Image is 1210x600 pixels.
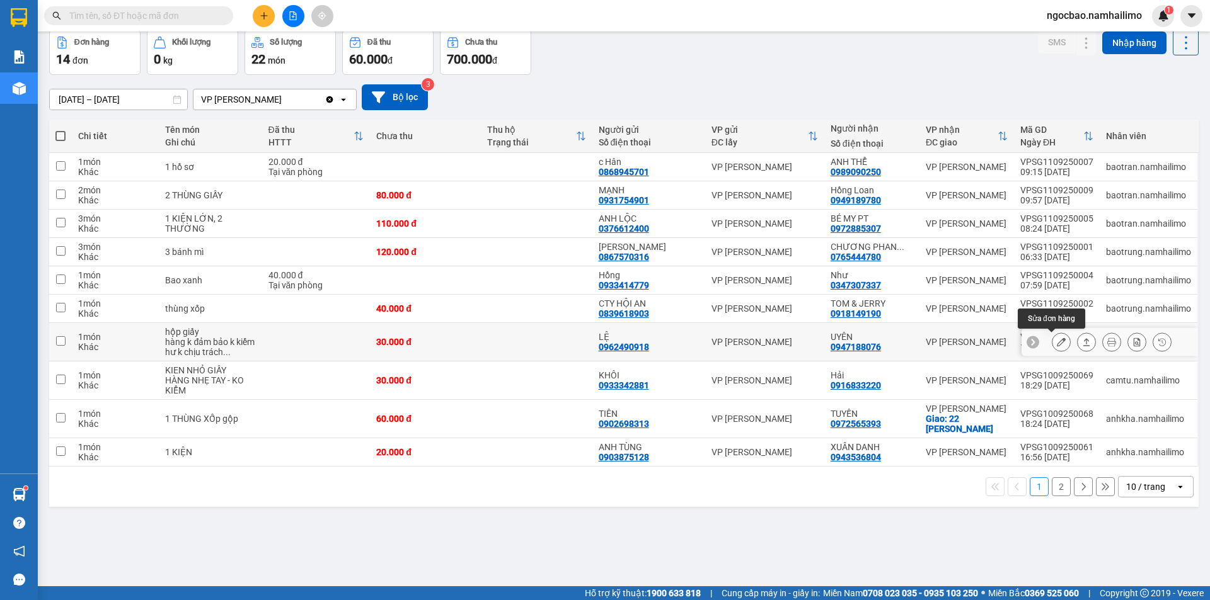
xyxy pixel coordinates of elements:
[376,131,475,141] div: Chưa thu
[831,242,913,252] div: CHƯƠNG PHAN THIẾT
[926,218,1008,229] div: VP [PERSON_NAME]
[78,452,153,462] div: Khác
[712,190,818,200] div: VP [PERSON_NAME]
[1018,308,1085,329] div: Sửa đơn hàng
[599,419,649,429] div: 0902698313
[11,8,27,27] img: logo-vxr
[981,591,985,596] span: ⚪️
[78,332,153,342] div: 1 món
[362,84,428,110] button: Bộ lọc
[13,517,25,529] span: question-circle
[165,247,255,257] div: 3 bánh mì
[599,242,699,252] div: ANH SƠN
[1030,477,1049,496] button: 1
[74,38,109,47] div: Đơn hàng
[251,52,265,67] span: 22
[165,303,255,314] div: thùng xốp
[1102,31,1167,54] button: Nhập hàng
[1020,242,1093,252] div: VPSG1109250001
[260,11,268,20] span: plus
[78,298,153,308] div: 1 món
[712,414,818,424] div: VP [PERSON_NAME]
[1175,482,1185,492] svg: open
[447,52,492,67] span: 700.000
[599,409,699,419] div: TIÊN
[1106,447,1191,457] div: anhkha.namhailimo
[599,332,699,342] div: LỆ
[24,486,28,490] sup: 1
[1020,224,1093,234] div: 08:24 [DATE]
[1020,442,1093,452] div: VPSG1009250061
[599,157,699,167] div: c Hân
[78,270,153,280] div: 1 món
[1020,409,1093,419] div: VPSG1009250068
[926,137,998,147] div: ĐC giao
[422,78,434,91] sup: 3
[376,375,475,385] div: 30.000 đ
[897,242,904,252] span: ...
[325,94,335,105] svg: Clear value
[268,125,354,135] div: Đã thu
[863,588,978,598] strong: 0708 023 035 - 0935 103 250
[1180,5,1202,27] button: caret-down
[831,370,913,380] div: Hải
[376,447,475,457] div: 20.000 đ
[1014,120,1100,153] th: Toggle SortBy
[712,375,818,385] div: VP [PERSON_NAME]
[599,252,649,262] div: 0867570316
[712,447,818,457] div: VP [PERSON_NAME]
[165,190,255,200] div: 2 THÙNG GIẤY
[1020,252,1093,262] div: 06:33 [DATE]
[268,280,364,290] div: Tại văn phòng
[1020,195,1093,205] div: 09:57 [DATE]
[712,247,818,257] div: VP [PERSON_NAME]
[154,52,161,67] span: 0
[722,586,820,600] span: Cung cấp máy in - giấy in:
[831,452,881,462] div: 0943536804
[78,370,153,380] div: 1 món
[1167,6,1171,14] span: 1
[245,30,336,75] button: Số lượng22món
[311,5,333,27] button: aim
[1140,589,1149,597] span: copyright
[487,125,575,135] div: Thu hộ
[599,452,649,462] div: 0903875128
[1186,10,1197,21] span: caret-down
[367,38,391,47] div: Đã thu
[13,488,26,501] img: warehouse-icon
[599,442,699,452] div: ANH TÙNG
[712,162,818,172] div: VP [PERSON_NAME]
[926,404,1008,414] div: VP [PERSON_NAME]
[69,9,218,23] input: Tìm tên, số ĐT hoặc mã đơn
[253,5,275,27] button: plus
[376,337,475,347] div: 30.000 đ
[599,270,699,280] div: Hồng
[1052,477,1071,496] button: 2
[376,414,475,424] div: 60.000 đ
[831,213,913,224] div: BÉ MY PT
[165,125,255,135] div: Tên món
[1020,270,1093,280] div: VPSG1109250004
[283,93,284,106] input: Selected VP Phan Thiết.
[11,41,112,56] div: định
[268,137,354,147] div: HTTT
[1106,190,1191,200] div: baotran.namhailimo
[585,586,701,600] span: Hỗ trợ kỹ thuật:
[78,167,153,177] div: Khác
[268,55,285,65] span: món
[120,41,222,56] div: lực
[78,157,153,167] div: 1 món
[440,30,531,75] button: Chưa thu700.000đ
[318,11,326,20] span: aim
[1020,157,1093,167] div: VPSG1109250007
[1106,375,1191,385] div: camtu.namhailimo
[1052,332,1071,351] div: Sửa đơn hàng
[926,247,1008,257] div: VP [PERSON_NAME]
[1020,137,1083,147] div: Ngày ĐH
[1025,588,1079,598] strong: 0369 525 060
[831,342,881,352] div: 0947188076
[56,52,70,67] span: 14
[11,12,30,25] span: Gửi:
[1126,480,1165,493] div: 10 / trang
[926,162,1008,172] div: VP [PERSON_NAME]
